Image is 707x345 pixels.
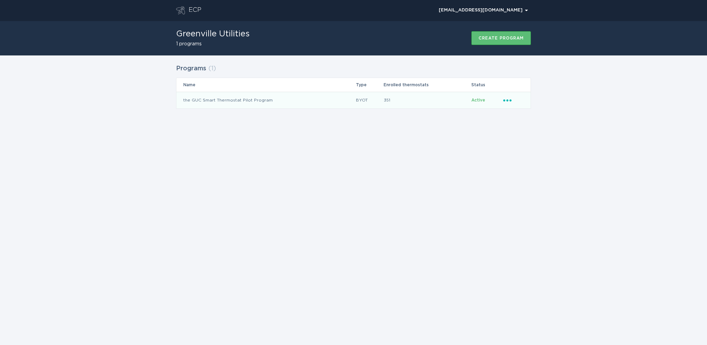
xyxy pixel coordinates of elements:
[356,78,384,92] th: Type
[439,8,528,12] div: [EMAIL_ADDRESS][DOMAIN_NAME]
[176,78,531,92] tr: Table Headers
[176,78,356,92] th: Name
[356,92,384,108] td: BYOT
[383,92,471,108] td: 351
[176,92,356,108] td: the GUC Smart Thermostat Pilot Program
[208,65,216,72] span: ( 1 )
[479,36,524,40] div: Create program
[471,78,503,92] th: Status
[176,62,206,75] h2: Programs
[471,98,485,102] span: Active
[503,96,524,104] div: Popover menu
[176,92,531,108] tr: 5d672ec003d04d4b9f6bf6b39fe91da4
[436,5,531,16] div: Popover menu
[176,6,185,15] button: Go to dashboard
[176,30,250,38] h1: Greenville Utilities
[436,5,531,16] button: Open user account details
[176,42,250,46] h2: 1 programs
[471,31,531,45] button: Create program
[189,6,201,15] div: ECP
[383,78,471,92] th: Enrolled thermostats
